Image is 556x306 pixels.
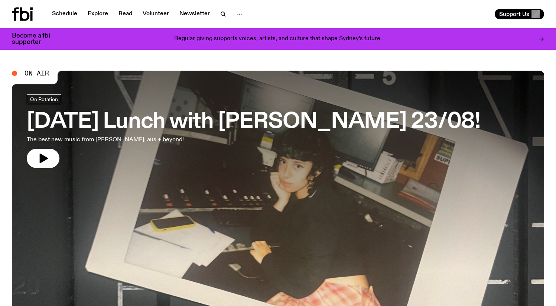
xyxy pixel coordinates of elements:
[495,9,544,19] button: Support Us
[83,9,113,19] a: Explore
[27,112,480,132] h3: [DATE] Lunch with [PERSON_NAME] 23/08!
[27,94,61,104] a: On Rotation
[174,36,382,42] p: Regular giving supports voices, artists, and culture that shape Sydney’s future.
[175,9,214,19] a: Newsletter
[48,9,82,19] a: Schedule
[27,94,480,168] a: [DATE] Lunch with [PERSON_NAME] 23/08!The best new music from [PERSON_NAME], aus + beyond!
[30,96,58,102] span: On Rotation
[12,33,59,45] h3: Become a fbi supporter
[25,70,49,77] span: On Air
[27,135,217,144] p: The best new music from [PERSON_NAME], aus + beyond!
[114,9,137,19] a: Read
[499,11,529,17] span: Support Us
[138,9,173,19] a: Volunteer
